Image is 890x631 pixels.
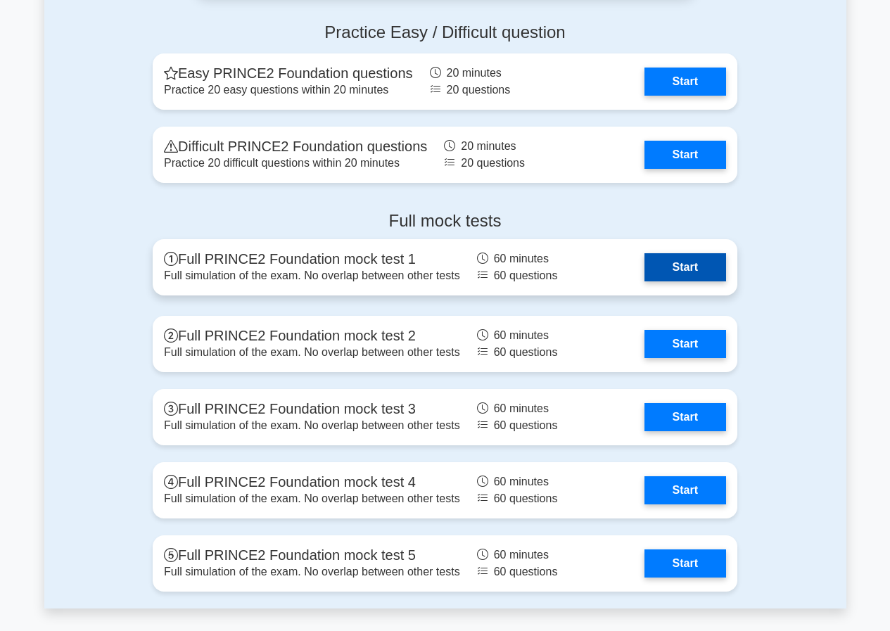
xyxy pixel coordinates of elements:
a: Start [644,330,726,358]
a: Start [644,253,726,281]
a: Start [644,476,726,504]
a: Start [644,68,726,96]
a: Start [644,549,726,578]
h4: Full mock tests [153,211,737,231]
a: Start [644,403,726,431]
h4: Practice Easy / Difficult question [153,23,737,43]
a: Start [644,141,726,169]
